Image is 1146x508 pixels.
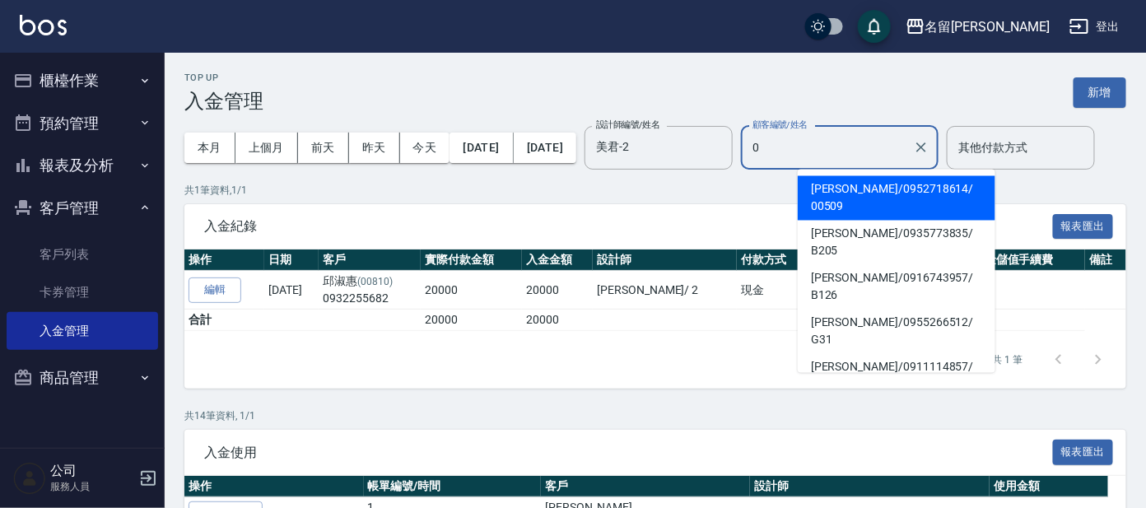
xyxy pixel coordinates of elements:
[1053,440,1114,465] button: 報表匯出
[737,271,808,310] td: 現金
[1063,12,1126,42] button: 登出
[1085,249,1126,271] th: 備註
[7,144,158,187] button: 報表及分析
[7,357,158,399] button: 商品管理
[184,249,264,271] th: 操作
[737,249,808,271] th: 付款方式
[235,133,298,163] button: 上個月
[899,10,1056,44] button: 名留[PERSON_NAME]
[593,271,737,310] td: [PERSON_NAME] / 2
[364,476,542,497] th: 帳單編號/時間
[450,133,513,163] button: [DATE]
[204,218,1053,235] span: 入金紀錄
[13,462,46,495] img: Person
[798,176,995,221] span: [PERSON_NAME] / 0952718614 / 00509
[925,16,1050,37] div: 名留[PERSON_NAME]
[969,271,1085,310] td: 0
[264,271,319,310] td: [DATE]
[1074,84,1126,100] a: 新增
[189,277,241,303] button: 編輯
[357,276,393,287] p: (00810)
[323,290,417,307] p: 0932255682
[421,249,522,271] th: 實際付款金額
[522,271,593,310] td: 20000
[798,354,995,398] span: [PERSON_NAME] / 0911114857 / H17
[1074,77,1126,108] button: 新增
[910,136,933,159] button: Clear
[990,476,1108,497] th: 使用金額
[184,90,263,113] h3: 入金管理
[593,249,737,271] th: 設計師
[421,310,522,331] td: 20000
[264,249,319,271] th: 日期
[798,221,995,265] span: [PERSON_NAME] / 0935773835 / B205
[7,59,158,102] button: 櫃檯作業
[1053,444,1114,459] a: 報表匯出
[184,133,235,163] button: 本月
[50,463,134,479] h5: 公司
[514,133,576,163] button: [DATE]
[798,265,995,310] span: [PERSON_NAME] / 0916743957 / B126
[319,271,421,310] td: 邱淑惠
[50,479,134,494] p: 服務人員
[20,15,67,35] img: Logo
[969,249,1085,271] th: 入金儲值手續費
[541,476,750,497] th: 客戶
[1053,214,1114,240] button: 報表匯出
[7,102,158,145] button: 預約管理
[400,133,450,163] button: 今天
[184,408,1126,423] p: 共 14 筆資料, 1 / 1
[7,187,158,230] button: 客戶管理
[184,476,364,497] th: 操作
[7,235,158,273] a: 客戶列表
[1053,217,1114,233] a: 報表匯出
[7,273,158,311] a: 卡券管理
[752,119,808,131] label: 顧客編號/姓名
[798,310,995,354] span: [PERSON_NAME] / 0955266512 / G31
[596,119,660,131] label: 設計師編號/姓名
[858,10,891,43] button: save
[319,249,421,271] th: 客戶
[184,310,319,331] td: 合計
[421,271,522,310] td: 20000
[184,72,263,83] h2: Top Up
[522,249,593,271] th: 入金金額
[184,183,1126,198] p: 共 1 筆資料, 1 / 1
[522,310,593,331] td: 20000
[349,133,400,163] button: 昨天
[7,312,158,350] a: 入金管理
[204,445,1053,461] span: 入金使用
[969,310,1085,331] td: 0
[298,133,349,163] button: 前天
[750,476,990,497] th: 設計師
